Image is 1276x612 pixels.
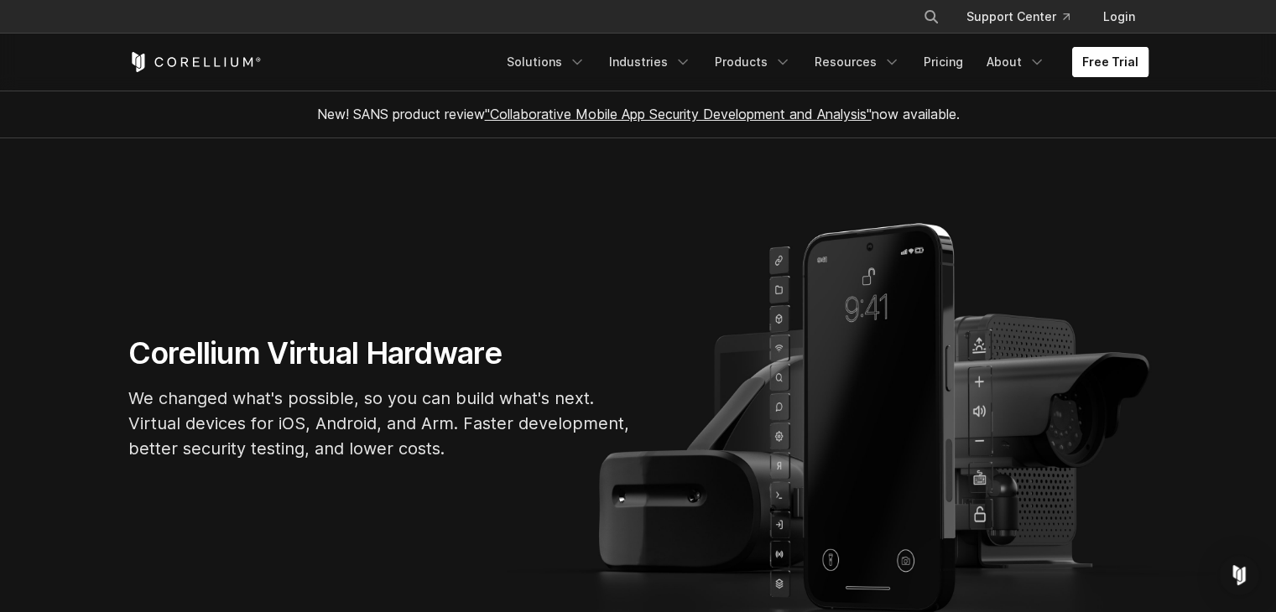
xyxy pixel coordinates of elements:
[916,2,946,32] button: Search
[977,47,1055,77] a: About
[485,106,872,122] a: "Collaborative Mobile App Security Development and Analysis"
[1219,555,1259,595] div: Open Intercom Messenger
[914,47,973,77] a: Pricing
[953,2,1083,32] a: Support Center
[497,47,1148,77] div: Navigation Menu
[128,52,262,72] a: Corellium Home
[1090,2,1148,32] a: Login
[705,47,801,77] a: Products
[128,335,632,372] h1: Corellium Virtual Hardware
[128,386,632,461] p: We changed what's possible, so you can build what's next. Virtual devices for iOS, Android, and A...
[1072,47,1148,77] a: Free Trial
[317,106,960,122] span: New! SANS product review now available.
[805,47,910,77] a: Resources
[497,47,596,77] a: Solutions
[903,2,1148,32] div: Navigation Menu
[599,47,701,77] a: Industries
